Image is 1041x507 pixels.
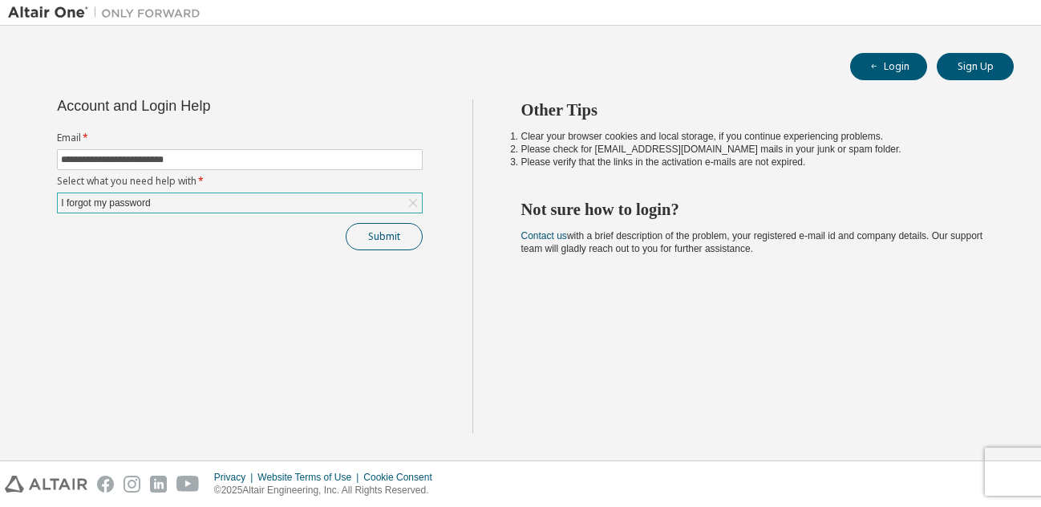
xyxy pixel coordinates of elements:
[57,175,423,188] label: Select what you need help with
[363,471,441,484] div: Cookie Consent
[59,194,152,212] div: I forgot my password
[57,99,350,112] div: Account and Login Help
[937,53,1014,80] button: Sign Up
[850,53,927,80] button: Login
[521,130,986,143] li: Clear your browser cookies and local storage, if you continue experiencing problems.
[8,5,209,21] img: Altair One
[150,476,167,493] img: linkedin.svg
[214,484,442,497] p: © 2025 Altair Engineering, Inc. All Rights Reserved.
[521,156,986,168] li: Please verify that the links in the activation e-mails are not expired.
[176,476,200,493] img: youtube.svg
[97,476,114,493] img: facebook.svg
[5,476,87,493] img: altair_logo.svg
[124,476,140,493] img: instagram.svg
[521,99,986,120] h2: Other Tips
[521,230,567,241] a: Contact us
[257,471,363,484] div: Website Terms of Use
[521,199,986,220] h2: Not sure how to login?
[57,132,423,144] label: Email
[346,223,423,250] button: Submit
[214,471,257,484] div: Privacy
[58,193,422,213] div: I forgot my password
[521,230,983,254] span: with a brief description of the problem, your registered e-mail id and company details. Our suppo...
[521,143,986,156] li: Please check for [EMAIL_ADDRESS][DOMAIN_NAME] mails in your junk or spam folder.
